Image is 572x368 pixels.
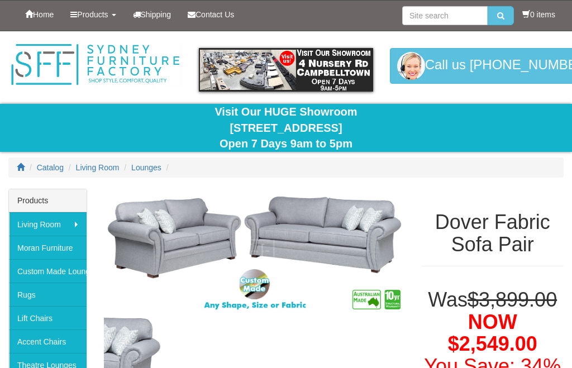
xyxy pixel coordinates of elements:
span: Contact Us [196,10,234,19]
span: Home [33,10,54,19]
del: $3,899.00 [468,288,557,311]
input: Site search [402,6,488,25]
a: Custom Made Lounges [9,259,87,283]
div: Products [9,189,87,212]
span: Products [77,10,108,19]
a: Shipping [125,1,180,28]
a: Accent Chairs [9,329,87,353]
a: Moran Furniture [9,236,87,259]
a: Living Room [76,163,120,172]
a: Rugs [9,283,87,306]
a: Products [62,1,124,28]
img: Sydney Furniture Factory [8,42,182,87]
a: Living Room [9,212,87,236]
a: Lounges [131,163,161,172]
span: NOW $2,549.00 [448,310,537,356]
li: 0 items [522,9,555,20]
img: showroom.gif [199,48,373,92]
span: Shipping [141,10,171,19]
h1: Dover Fabric Sofa Pair [422,211,564,255]
a: Lift Chairs [9,306,87,329]
div: Visit Our HUGE Showroom [STREET_ADDRESS] Open 7 Days 9am to 5pm [8,104,564,152]
a: Contact Us [179,1,242,28]
a: Home [17,1,62,28]
a: Catalog [37,163,64,172]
